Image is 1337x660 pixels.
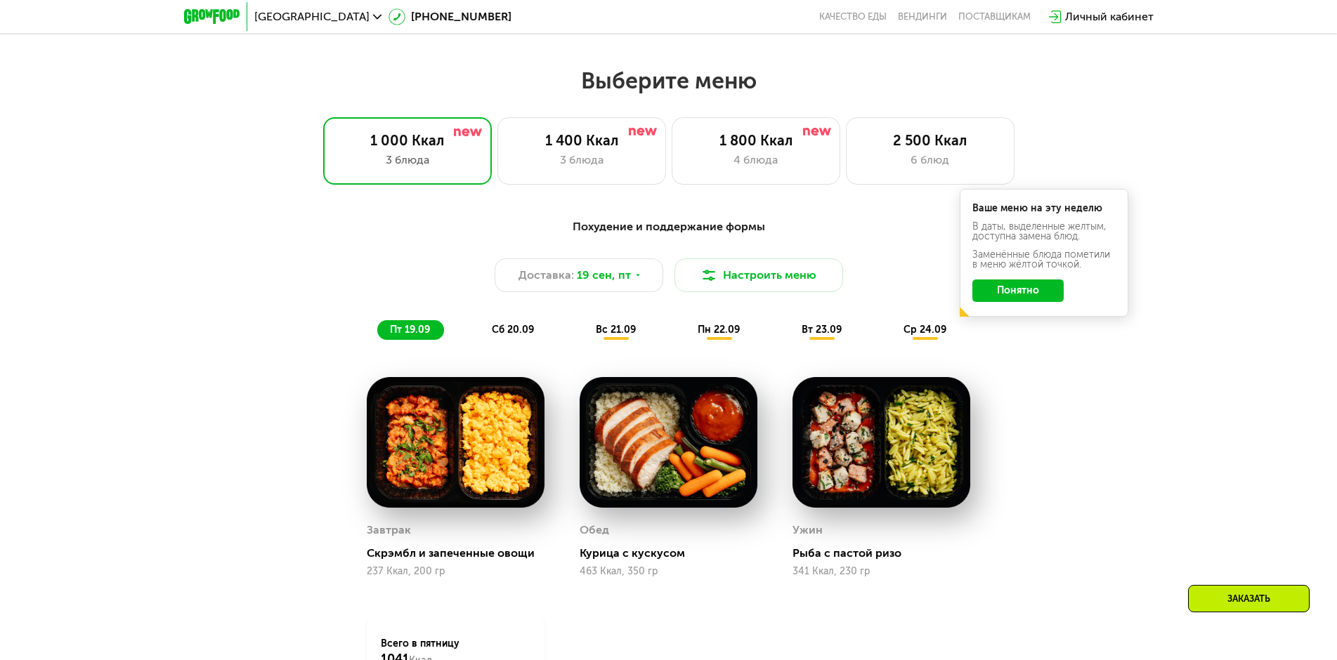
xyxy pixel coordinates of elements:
[972,222,1116,242] div: В даты, выделенные желтым, доступна замена блюд.
[580,546,769,560] div: Курица с кускусом
[253,218,1085,236] div: Похудение и поддержание формы
[972,279,1064,302] button: Понятно
[802,324,842,336] span: вт 23.09
[45,67,1292,95] h2: Выберите меню
[793,520,823,541] div: Ужин
[819,11,887,22] a: Качество еды
[904,324,946,336] span: ср 24.09
[338,152,477,169] div: 3 блюда
[367,566,544,577] div: 237 Ккал, 200 гр
[898,11,947,22] a: Вендинги
[958,11,1031,22] div: поставщикам
[512,132,651,149] div: 1 400 Ккал
[1065,8,1154,25] div: Личный кабинет
[674,258,843,292] button: Настроить меню
[390,324,430,336] span: пт 19.09
[1188,585,1310,612] div: Заказать
[492,324,534,336] span: сб 20.09
[861,132,1000,149] div: 2 500 Ккал
[367,520,411,541] div: Завтрак
[972,250,1116,270] div: Заменённые блюда пометили в меню жёлтой точкой.
[512,152,651,169] div: 3 блюда
[338,132,477,149] div: 1 000 Ккал
[861,152,1000,169] div: 6 блюд
[367,546,556,560] div: Скрэмбл и запеченные овощи
[577,267,631,284] span: 19 сен, пт
[519,267,574,284] span: Доставка:
[596,324,636,336] span: вс 21.09
[698,324,740,336] span: пн 22.09
[580,566,757,577] div: 463 Ккал, 350 гр
[580,520,609,541] div: Обед
[972,204,1116,213] div: Ваше меню на эту неделю
[686,132,826,149] div: 1 800 Ккал
[389,8,511,25] a: [PHONE_NUMBER]
[793,566,970,577] div: 341 Ккал, 230 гр
[254,11,370,22] span: [GEOGRAPHIC_DATA]
[686,152,826,169] div: 4 блюда
[793,546,981,560] div: Рыба с пастой ризо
